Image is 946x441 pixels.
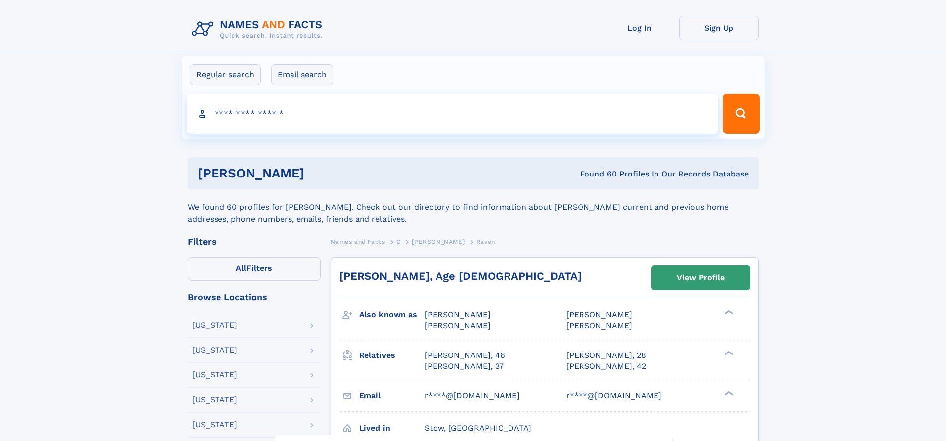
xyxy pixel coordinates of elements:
[188,293,321,302] div: Browse Locations
[425,361,504,372] a: [PERSON_NAME], 37
[192,321,237,329] div: [US_STATE]
[192,346,237,354] div: [US_STATE]
[188,16,331,43] img: Logo Names and Facts
[722,309,734,316] div: ❯
[339,270,582,282] a: [PERSON_NAME], Age [DEMOGRAPHIC_DATA]
[566,310,632,319] span: [PERSON_NAME]
[359,347,425,364] h3: Relatives
[188,189,759,225] div: We found 60 profiles for [PERSON_NAME]. Check out our directory to find information about [PERSON...
[188,257,321,281] label: Filters
[192,396,237,404] div: [US_STATE]
[600,16,679,40] a: Log In
[677,266,725,289] div: View Profile
[271,64,333,85] label: Email search
[442,169,749,179] div: Found 60 Profiles In Our Records Database
[331,235,385,248] a: Names and Facts
[359,387,425,404] h3: Email
[722,350,734,356] div: ❯
[425,310,491,319] span: [PERSON_NAME]
[679,16,759,40] a: Sign Up
[723,94,759,134] button: Search Button
[722,390,734,396] div: ❯
[425,423,531,433] span: Stow, [GEOGRAPHIC_DATA]
[476,238,495,245] span: Raven
[359,420,425,437] h3: Lived in
[566,321,632,330] span: [PERSON_NAME]
[198,167,442,179] h1: [PERSON_NAME]
[192,371,237,379] div: [US_STATE]
[187,94,719,134] input: search input
[425,321,491,330] span: [PERSON_NAME]
[396,235,401,248] a: C
[412,238,465,245] span: [PERSON_NAME]
[566,361,646,372] a: [PERSON_NAME], 42
[396,238,401,245] span: C
[359,306,425,323] h3: Also known as
[566,350,646,361] a: [PERSON_NAME], 28
[652,266,750,290] a: View Profile
[236,264,246,273] span: All
[190,64,261,85] label: Regular search
[192,421,237,429] div: [US_STATE]
[412,235,465,248] a: [PERSON_NAME]
[188,237,321,246] div: Filters
[425,350,505,361] a: [PERSON_NAME], 46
